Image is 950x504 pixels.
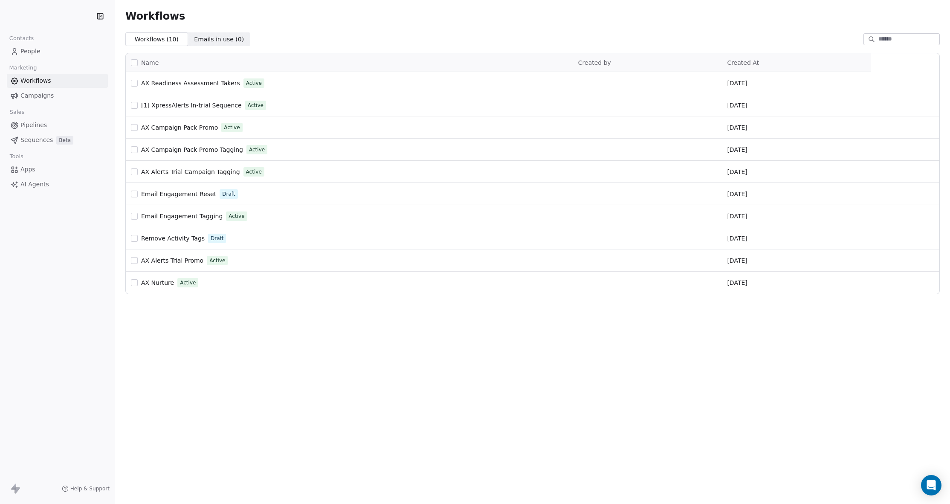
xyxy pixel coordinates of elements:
[141,79,240,87] a: AX Readiness Assessment Takers
[727,168,747,176] span: [DATE]
[921,475,941,495] div: Open Intercom Messenger
[141,257,203,264] span: AX Alerts Trial Promo
[727,123,747,132] span: [DATE]
[727,256,747,265] span: [DATE]
[141,123,218,132] a: AX Campaign Pack Promo
[7,89,108,103] a: Campaigns
[229,212,244,220] span: Active
[125,10,185,22] span: Workflows
[7,118,108,132] a: Pipelines
[727,212,747,220] span: [DATE]
[727,59,759,66] span: Created At
[70,485,110,492] span: Help & Support
[141,213,223,220] span: Email Engagement Tagging
[141,278,174,287] a: AX Nurture
[20,136,53,145] span: Sequences
[141,234,205,243] a: Remove Activity Tags
[224,124,240,131] span: Active
[246,168,262,176] span: Active
[141,102,242,109] span: [1] XpressAlerts In-trial Sequence
[248,101,264,109] span: Active
[6,106,28,119] span: Sales
[141,101,242,110] a: [1] XpressAlerts In-trial Sequence
[141,256,203,265] a: AX Alerts Trial Promo
[727,234,747,243] span: [DATE]
[20,165,35,174] span: Apps
[209,257,225,264] span: Active
[7,177,108,191] a: AI Agents
[141,191,216,197] span: Email Engagement Reset
[20,180,49,189] span: AI Agents
[249,146,265,154] span: Active
[194,35,244,44] span: Emails in use ( 0 )
[141,279,174,286] span: AX Nurture
[211,235,223,242] span: Draft
[141,168,240,175] span: AX Alerts Trial Campaign Tagging
[20,47,41,56] span: People
[141,124,218,131] span: AX Campaign Pack Promo
[7,162,108,177] a: Apps
[141,190,216,198] a: Email Engagement Reset
[20,91,54,100] span: Campaigns
[141,58,159,67] span: Name
[7,133,108,147] a: SequencesBeta
[727,145,747,154] span: [DATE]
[6,61,41,74] span: Marketing
[180,279,196,287] span: Active
[727,79,747,87] span: [DATE]
[20,121,47,130] span: Pipelines
[20,76,51,85] span: Workflows
[141,212,223,220] a: Email Engagement Tagging
[727,278,747,287] span: [DATE]
[727,101,747,110] span: [DATE]
[7,44,108,58] a: People
[141,235,205,242] span: Remove Activity Tags
[141,80,240,87] span: AX Readiness Assessment Takers
[6,150,27,163] span: Tools
[6,32,38,45] span: Contacts
[141,146,243,153] span: AX Campaign Pack Promo Tagging
[727,190,747,198] span: [DATE]
[7,74,108,88] a: Workflows
[56,136,73,145] span: Beta
[246,79,262,87] span: Active
[141,145,243,154] a: AX Campaign Pack Promo Tagging
[141,168,240,176] a: AX Alerts Trial Campaign Tagging
[222,190,235,198] span: Draft
[62,485,110,492] a: Help & Support
[578,59,611,66] span: Created by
